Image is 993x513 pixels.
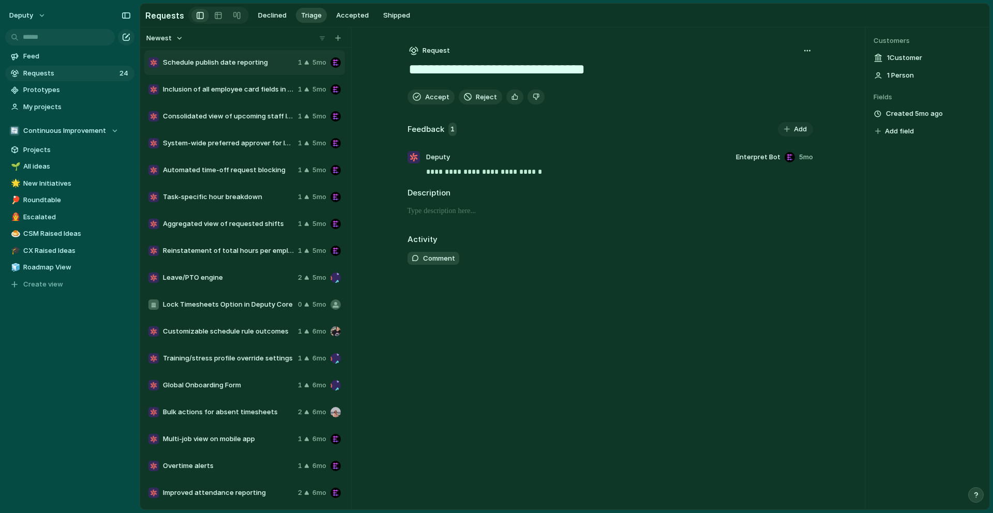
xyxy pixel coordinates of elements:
span: 1 [298,192,302,202]
span: 5mo [312,111,326,122]
div: 🧊 [11,262,18,274]
span: 5mo [312,192,326,202]
span: 1 [448,123,457,136]
a: Feed [5,49,134,64]
span: 1 [298,461,302,471]
a: Requests24 [5,66,134,81]
div: 🎓 [11,245,18,256]
button: Comment [408,252,459,265]
span: Projects [23,145,131,155]
span: CSM Raised Ideas [23,229,131,239]
h2: Description [408,187,813,199]
span: 1 [298,84,302,95]
span: Customizable schedule rule outcomes [163,326,294,337]
span: Consolidated view of upcoming staff leave [163,111,294,122]
div: 🌟 [11,177,18,189]
span: Reject [476,92,497,102]
button: 🧊 [9,262,20,273]
span: 1 [298,246,302,256]
button: Add field [874,125,915,138]
span: Comment [423,253,455,264]
span: Escalated [23,212,131,222]
a: 👨‍🚒Escalated [5,209,134,225]
span: Accepted [336,10,369,21]
span: Fields [874,92,981,102]
span: Create view [23,279,63,290]
span: Add field [885,126,914,137]
span: My projects [23,102,131,112]
span: 24 [119,68,130,79]
span: Multi-job view on mobile app [163,434,294,444]
button: Request [408,44,452,57]
span: 5mo [312,84,326,95]
h2: Activity [408,234,438,246]
span: Newest [146,33,172,43]
span: 6mo [312,461,326,471]
span: 1 [298,111,302,122]
span: 1 [298,353,302,364]
button: 🔄Continuous Improvement [5,123,134,139]
span: Shipped [383,10,410,21]
span: 1 [298,165,302,175]
button: 👨‍🚒 [9,212,20,222]
a: Prototypes [5,82,134,98]
button: Accept [408,89,455,105]
button: Newest [145,32,185,45]
span: 1 [298,57,302,68]
span: 5mo [312,273,326,283]
button: Shipped [378,8,415,23]
span: CX Raised Ideas [23,246,131,256]
span: Prototypes [23,85,131,95]
a: 🧊Roadmap View [5,260,134,275]
span: 2 [298,407,302,417]
a: 🏓Roundtable [5,192,134,208]
button: 🌱 [9,161,20,172]
span: Customers [874,36,981,46]
div: 👨‍🚒 [11,211,18,223]
span: 1 Customer [887,53,922,63]
button: Declined [253,8,292,23]
a: 🌱All ideas [5,159,134,174]
span: deputy [9,10,33,21]
span: New Initiatives [23,178,131,189]
span: Request [423,46,450,56]
span: Deputy [426,152,450,162]
span: 6mo [312,380,326,390]
span: Reinstatement of total hours per employee [163,246,294,256]
a: 🌟New Initiatives [5,176,134,191]
span: 6mo [312,488,326,498]
span: System-wide preferred approver for leave requests [163,138,294,148]
span: Triage [301,10,322,21]
span: Declined [258,10,287,21]
div: 🏓 [11,194,18,206]
span: Training/stress profile override settings [163,353,294,364]
span: Requests [23,68,116,79]
span: Lock Timesheets Option in Deputy Core [163,299,294,310]
span: Leave/PTO engine [163,273,294,283]
span: Add [794,124,807,134]
button: Create view [5,277,134,292]
button: deputy [5,7,51,24]
h2: Requests [145,9,184,22]
button: 🏓 [9,195,20,205]
span: Roadmap View [23,262,131,273]
span: Improved attendance reporting [163,488,294,498]
span: 5mo [312,165,326,175]
span: Bulk actions for absent timesheets [163,407,294,417]
span: 5mo [312,299,326,310]
button: Triage [296,8,327,23]
span: Roundtable [23,195,131,205]
span: Inclusion of all employee card fields in Report Builder [163,84,294,95]
span: 2 [298,488,302,498]
button: Accepted [331,8,374,23]
span: 1 Person [887,70,914,81]
span: 5mo [312,219,326,229]
div: 🎓CX Raised Ideas [5,243,134,259]
span: Automated time-off request blocking [163,165,294,175]
span: Global Onboarding Form [163,380,294,390]
button: 🎓 [9,246,20,256]
a: Projects [5,142,134,158]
